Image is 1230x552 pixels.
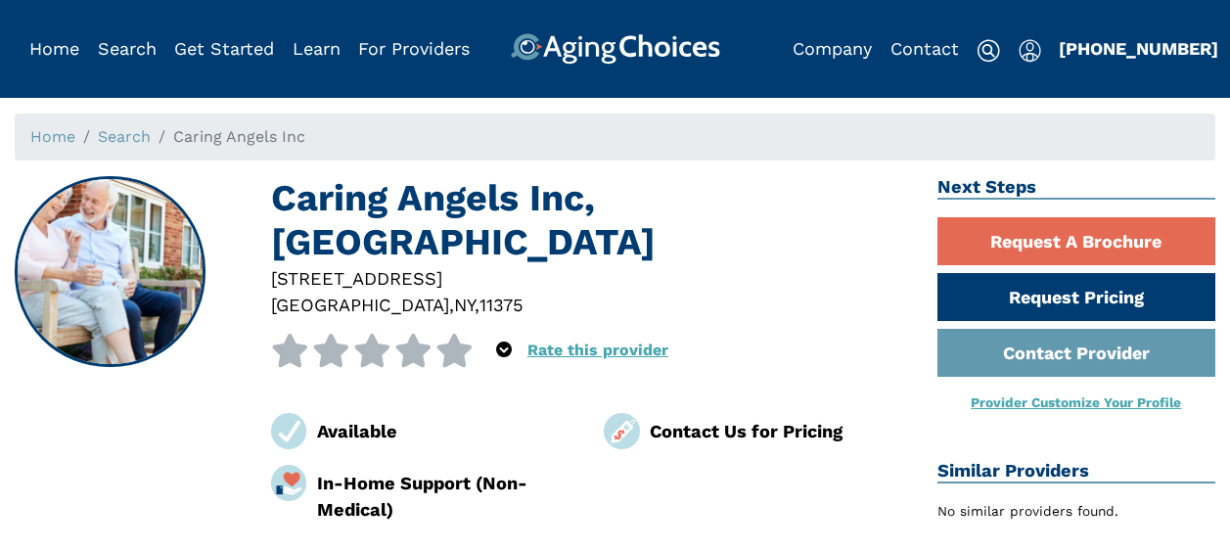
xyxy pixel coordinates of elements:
div: Popover trigger [496,334,512,367]
div: [STREET_ADDRESS] [271,265,908,292]
a: Rate this provider [527,341,668,359]
h2: Next Steps [937,176,1215,200]
div: Available [317,418,575,444]
div: 11375 [479,292,524,318]
a: [PHONE_NUMBER] [1059,38,1218,59]
img: search-icon.svg [977,39,1000,63]
a: Contact Provider [937,329,1215,377]
a: Company [793,38,872,59]
div: In-Home Support (Non-Medical) [317,470,575,524]
a: Home [29,38,79,59]
div: No similar providers found. [937,501,1215,522]
h1: Caring Angels Inc, [GEOGRAPHIC_DATA] [271,176,908,265]
span: Caring Angels Inc [173,127,305,146]
h2: Similar Providers [937,460,1215,483]
nav: breadcrumb [15,114,1215,161]
img: Caring Angels Inc, Forest Hills NY [17,178,205,366]
a: Request Pricing [937,273,1215,321]
a: Learn [293,38,341,59]
span: NY [454,295,475,315]
a: Get Started [174,38,274,59]
img: user-icon.svg [1019,39,1041,63]
a: Search [98,38,157,59]
span: [GEOGRAPHIC_DATA] [271,295,449,315]
span: , [475,295,479,315]
a: Home [30,127,75,146]
a: Contact [890,38,959,59]
a: For Providers [358,38,470,59]
a: Request A Brochure [937,217,1215,265]
span: , [449,295,454,315]
div: Popover trigger [1019,33,1041,65]
div: Popover trigger [98,33,157,65]
a: Search [98,127,151,146]
div: Contact Us for Pricing [650,418,908,444]
img: AgingChoices [510,33,719,65]
a: Provider Customize Your Profile [971,394,1181,410]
